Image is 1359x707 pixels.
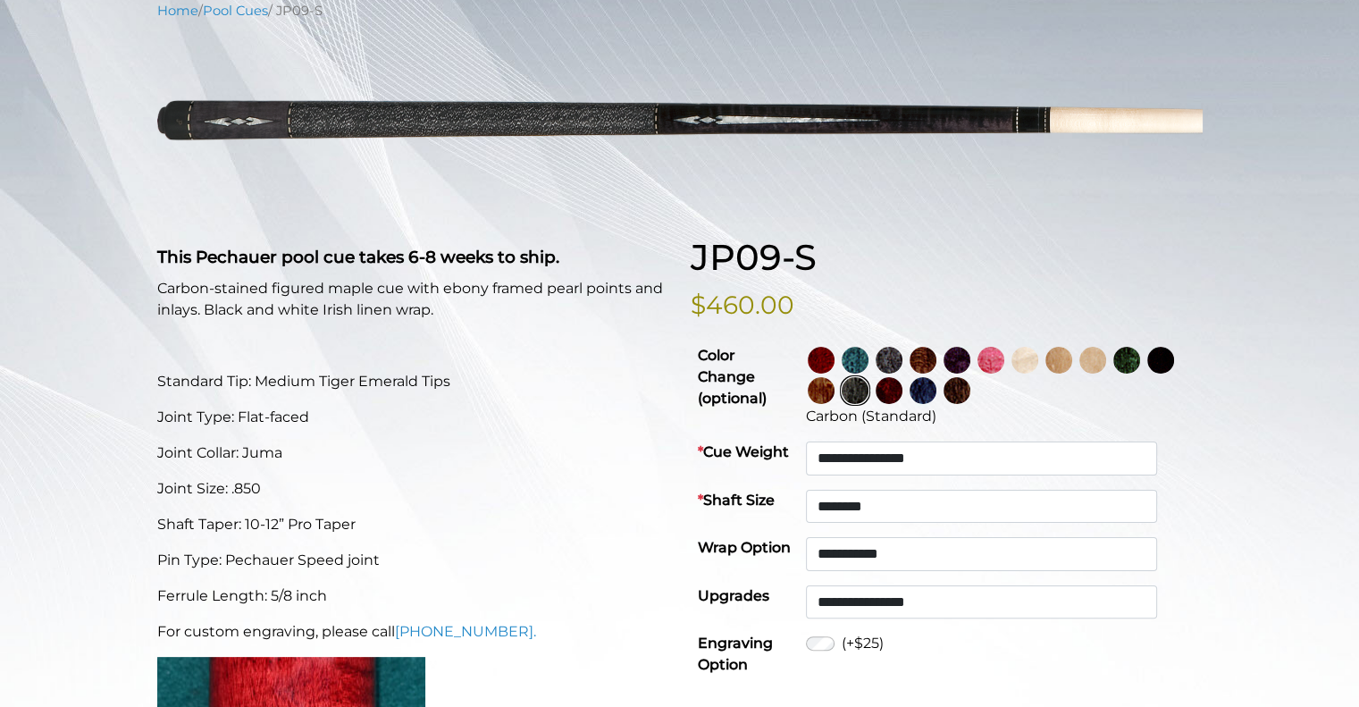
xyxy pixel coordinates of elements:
nav: Breadcrumb [157,1,1203,21]
img: Purple [944,347,970,374]
img: Black Palm [944,377,970,404]
img: Chestnut [808,377,835,404]
p: Ferrule Length: 5/8 inch [157,585,669,607]
strong: Color Change (optional) [698,347,767,407]
img: Rose [910,347,936,374]
img: Pink [977,347,1004,374]
p: Carbon-stained figured maple cue with ebony framed pearl points and inlays. Black and white Irish... [157,278,669,321]
p: Joint Collar: Juma [157,442,669,464]
img: Natural [1045,347,1072,374]
img: Green [1113,347,1140,374]
p: For custom engraving, please call [157,621,669,643]
p: Standard Tip: Medium Tiger Emerald Tips [157,371,669,392]
img: Smoke [876,347,902,374]
p: Pin Type: Pechauer Speed joint [157,550,669,571]
a: Pool Cues [203,3,268,19]
bdi: $460.00 [691,290,794,320]
strong: Upgrades [698,587,769,604]
img: Turquoise [842,347,868,374]
p: Joint Type: Flat-faced [157,407,669,428]
img: Ebony [1147,347,1174,374]
a: [PHONE_NUMBER]. [395,623,536,640]
label: (+$25) [842,633,884,654]
img: Blue [910,377,936,404]
img: Carbon [842,377,868,404]
strong: Shaft Size [698,492,775,509]
img: Burgundy [876,377,902,404]
a: Home [157,3,198,19]
div: Carbon (Standard) [806,406,1195,427]
h1: JP09-S [691,236,1203,279]
strong: Engraving Option [698,635,773,673]
img: Light Natural [1079,347,1106,374]
img: No Stain [1011,347,1038,374]
strong: This Pechauer pool cue takes 6-8 weeks to ship. [157,247,559,267]
strong: Cue Weight [698,443,789,460]
p: Shaft Taper: 10-12” Pro Taper [157,514,669,535]
p: Joint Size: .850 [157,478,669,500]
strong: Wrap Option [698,539,791,556]
img: Wine [808,347,835,374]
